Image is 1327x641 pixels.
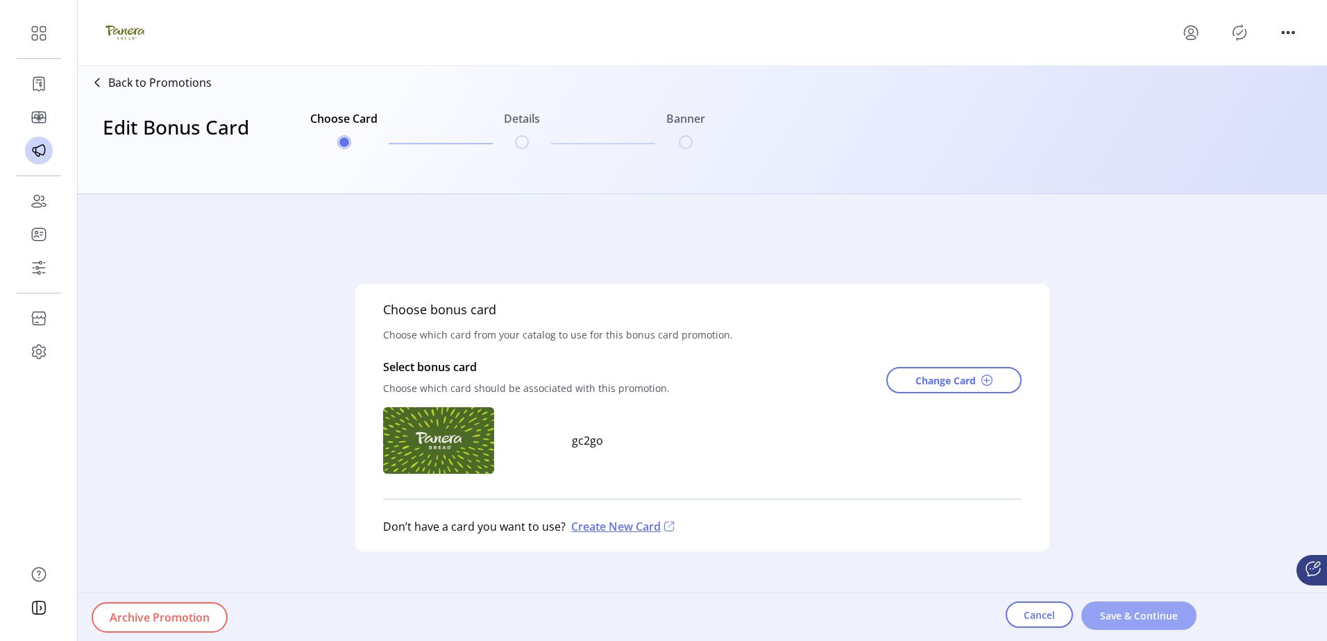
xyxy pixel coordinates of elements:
img: logo [105,13,144,52]
p: gc2go [564,432,603,449]
button: Change Card [886,367,1022,393]
p: Don’t have a card you want to use? [383,518,566,535]
button: Cancel [1006,601,1073,628]
button: Archive Promotion [92,602,228,633]
h6: Choose Card [310,110,378,135]
button: Publisher Panel [1228,22,1251,44]
span: Cancel [1024,608,1055,622]
button: menu [1277,22,1299,44]
p: Choose which card should be associated with this promotion. [383,375,670,401]
button: menu [1180,22,1202,44]
span: Choose which card from your catalog to use for this bonus card promotion. [383,319,733,350]
span: Archive Promotion [110,609,210,626]
p: Back to Promotions [108,74,212,91]
p: Select bonus card [383,359,670,375]
p: Create New Card [566,518,677,535]
span: Save & Continue [1099,608,1178,623]
button: Save & Continue [1081,601,1197,630]
h3: Edit Bonus Card [103,112,249,169]
h5: Choose bonus card [383,300,496,319]
span: Change Card [915,373,976,388]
